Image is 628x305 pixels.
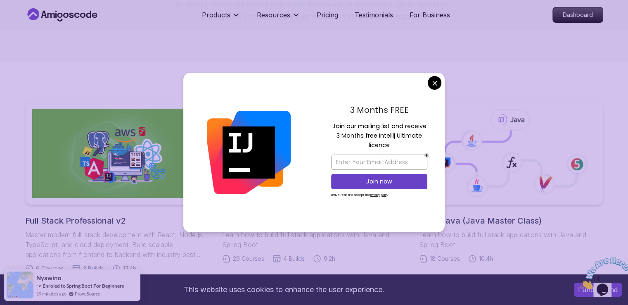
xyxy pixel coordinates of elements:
a: Dashboard [552,7,603,23]
span: 3 Builds [83,264,104,273]
h2: Full Stack Professional v2 [25,215,209,226]
button: Products [202,10,240,26]
span: 9.2h [324,255,335,263]
a: Full Stack Professional v2Full Stack Professional v2Master modern full-stack development with Rea... [25,102,209,273]
img: Chat attention grabber [3,3,55,36]
span: 4 Builds [283,255,305,263]
span: 29 Courses [233,255,264,263]
img: provesource social proof notification image [7,272,33,298]
a: Core Java (Java Master Class)Learn how to build full stack applications with Java and Spring Boot... [419,102,603,263]
p: Dashboard [553,7,603,22]
p: Master modern full-stack development with React, Node.js, TypeScript, and cloud deployment. Build... [25,230,209,260]
a: Testimonials [355,10,393,20]
span: -> [36,282,42,289]
span: 6 Courses [36,264,64,273]
p: Resources [257,10,290,20]
iframe: chat widget [577,253,628,293]
span: 17.4h [123,264,136,273]
button: Resources [257,10,300,26]
h2: Core Java (Java Master Class) [419,215,603,226]
button: Accept cookies [574,283,622,297]
a: Enroled to Spring Boot For Beginners [43,283,124,289]
p: Learn how to build full stack applications with Java and Spring Boot [419,230,603,250]
span: 10.4h [479,255,493,263]
p: Products [202,10,230,20]
a: For Business [410,10,450,20]
div: This website uses cookies to enhance the user experience. [6,281,562,299]
img: Full Stack Professional v2 [32,109,202,198]
span: 19 minutes ago [36,290,66,297]
span: 18 Courses [430,255,460,263]
span: Nyawino [36,274,62,281]
a: Pricing [317,10,338,20]
p: Learn how to build full stack applications with Java and Spring Boot [222,230,406,250]
a: ProveSource [75,290,100,297]
span: 1 [3,3,7,10]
